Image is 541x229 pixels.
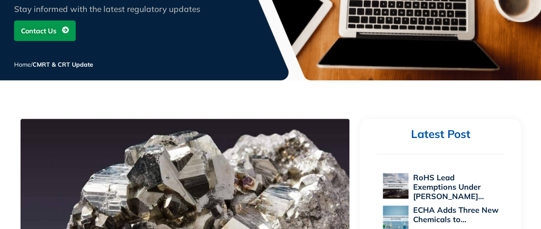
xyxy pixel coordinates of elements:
[14,4,200,14] span: Stay informed with the latest regulatory updates
[413,173,483,201] a: RoHS Lead Exemptions Under [PERSON_NAME]…
[14,21,76,41] a: Contact Us
[21,23,56,39] span: Contact Us
[33,61,93,68] span: CMRT & CRT Update
[413,205,498,224] a: ECHA Adds Three New Chemicals to…
[376,127,505,141] h2: Latest Post
[14,61,31,68] a: Home
[383,173,408,199] img: RoHS Lead Exemptions Under Annex III A Guide for 2025 to 2027
[14,61,93,68] span: /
